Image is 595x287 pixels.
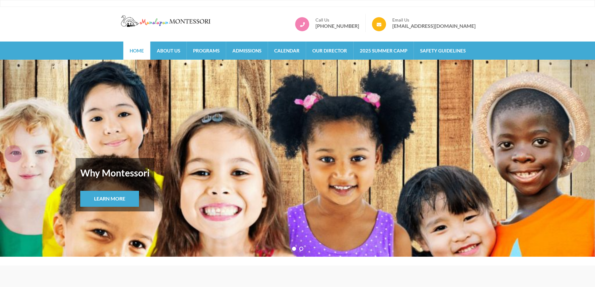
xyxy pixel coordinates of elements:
a: Admissions [226,42,268,60]
div: next [573,145,590,162]
span: Email Us [392,17,476,23]
span: Call Us [315,17,359,23]
div: prev [5,145,22,162]
a: Programs [187,42,226,60]
a: Our Director [306,42,353,60]
img: Manalapan Montessori – #1 Rated Child Day Care Center in Manalapan NJ [120,14,213,28]
a: 2025 Summer Camp [354,42,414,60]
a: Safety Guidelines [414,42,472,60]
a: [EMAIL_ADDRESS][DOMAIN_NAME] [392,23,476,29]
a: Calendar [268,42,306,60]
a: [PHONE_NUMBER] [315,23,359,29]
strong: Why Montessori [80,163,150,183]
a: Home [123,42,150,60]
a: About Us [151,42,186,60]
a: Learn More [80,191,139,207]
